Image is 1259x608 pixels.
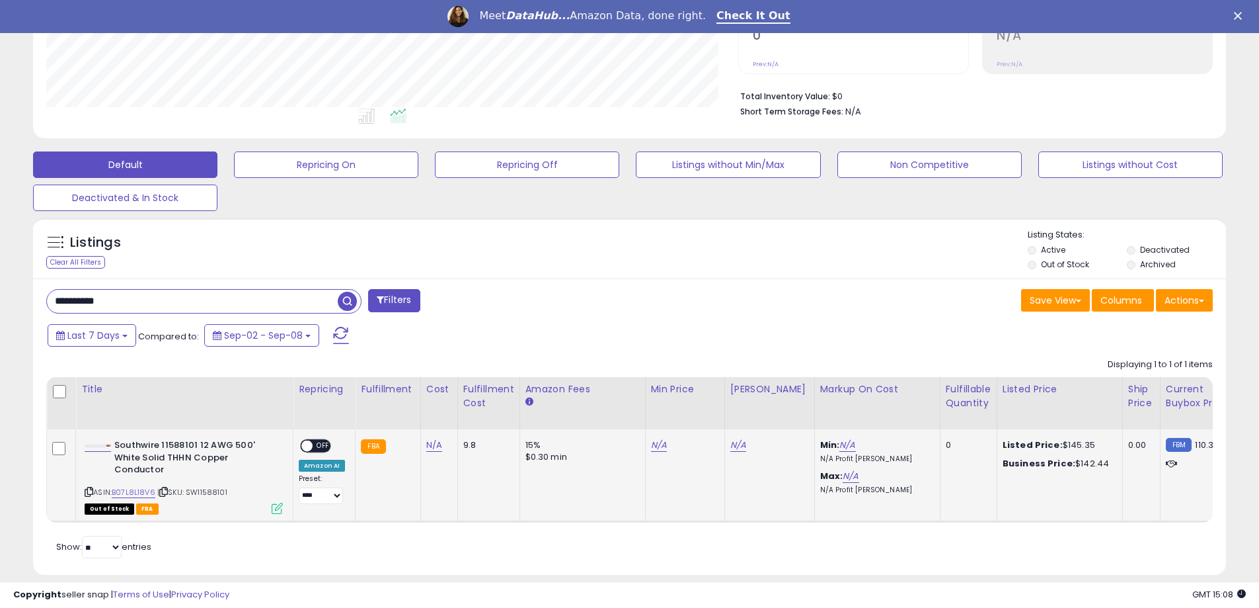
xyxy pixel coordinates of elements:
small: Prev: N/A [997,60,1022,68]
span: OFF [313,441,334,452]
button: Filters [368,289,420,312]
b: Total Inventory Value: [740,91,830,102]
label: Deactivated [1140,244,1190,255]
button: Save View [1021,289,1090,312]
span: Sep-02 - Sep-08 [224,329,303,342]
h5: Listings [70,234,121,252]
a: N/A [651,439,667,452]
div: Preset: [299,474,345,504]
p: N/A Profit [PERSON_NAME] [820,486,930,495]
div: Clear All Filters [46,256,105,269]
div: Fulfillment [361,382,414,396]
span: 2025-09-16 15:08 GMT [1192,588,1246,601]
div: Min Price [651,382,719,396]
label: Archived [1140,259,1176,270]
button: Last 7 Days [48,324,136,347]
li: $0 [740,87,1203,103]
span: 110.31 [1195,439,1216,451]
th: The percentage added to the cost of goods (COGS) that forms the calculator for Min & Max prices. [814,377,940,429]
small: FBA [361,439,385,454]
div: [PERSON_NAME] [730,382,809,396]
a: B07L8L18V6 [112,487,155,498]
a: N/A [426,439,442,452]
a: Check It Out [716,9,790,24]
p: N/A Profit [PERSON_NAME] [820,455,930,464]
label: Out of Stock [1041,259,1089,270]
div: 0 [946,439,987,451]
button: Repricing On [234,152,418,178]
div: $145.35 [1003,439,1112,451]
b: Max: [820,470,843,482]
small: Amazon Fees. [525,396,533,408]
button: Repricing Off [435,152,619,178]
label: Active [1041,244,1065,255]
div: Amazon AI [299,460,345,472]
button: Columns [1092,289,1154,312]
span: Compared to: [138,330,199,343]
div: $142.44 [1003,458,1112,470]
div: 15% [525,439,635,451]
div: ASIN: [85,439,283,513]
button: Deactivated & In Stock [33,185,217,211]
b: Southwire 11588101 12 AWG 500' White Solid THHN Copper Conductor [114,439,275,480]
div: $0.30 min [525,451,635,463]
p: Listing States: [1028,229,1226,241]
button: Actions [1156,289,1213,312]
span: FBA [136,503,159,515]
a: Terms of Use [113,588,169,601]
div: Cost [426,382,452,396]
img: Profile image for Georgie [447,6,469,27]
div: 9.8 [463,439,510,451]
b: Min: [820,439,840,451]
div: Title [81,382,287,396]
button: Listings without Cost [1038,152,1223,178]
button: Listings without Min/Max [636,152,820,178]
h2: N/A [997,28,1212,46]
a: Privacy Policy [171,588,229,601]
div: Close [1234,12,1247,20]
b: Business Price: [1003,457,1075,470]
span: All listings that are currently out of stock and unavailable for purchase on Amazon [85,503,134,515]
div: Fulfillment Cost [463,382,514,410]
b: Short Term Storage Fees: [740,106,843,117]
a: N/A [730,439,746,452]
span: N/A [845,105,861,118]
div: Amazon Fees [525,382,640,396]
div: Repricing [299,382,350,396]
span: Show: entries [56,541,151,553]
div: Fulfillable Quantity [946,382,991,410]
div: Meet Amazon Data, done right. [479,9,706,22]
button: Non Competitive [837,152,1022,178]
div: 0.00 [1128,439,1150,451]
a: N/A [839,439,855,452]
div: Current Buybox Price [1166,382,1234,410]
img: 11UrNEhpM1L._SL40_.jpg [85,444,111,447]
i: DataHub... [506,9,570,22]
small: Prev: N/A [753,60,779,68]
small: FBM [1166,438,1192,452]
div: Ship Price [1128,382,1155,410]
h2: 0 [753,28,968,46]
div: seller snap | | [13,589,229,601]
a: N/A [843,470,858,483]
strong: Copyright [13,588,61,601]
div: Listed Price [1003,382,1117,396]
div: Markup on Cost [820,382,935,396]
button: Default [33,152,217,178]
b: Listed Price: [1003,439,1063,451]
div: Displaying 1 to 1 of 1 items [1108,359,1213,371]
span: Last 7 Days [67,329,120,342]
span: | SKU: SW11588101 [157,487,227,498]
button: Sep-02 - Sep-08 [204,324,319,347]
span: Columns [1100,294,1142,307]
